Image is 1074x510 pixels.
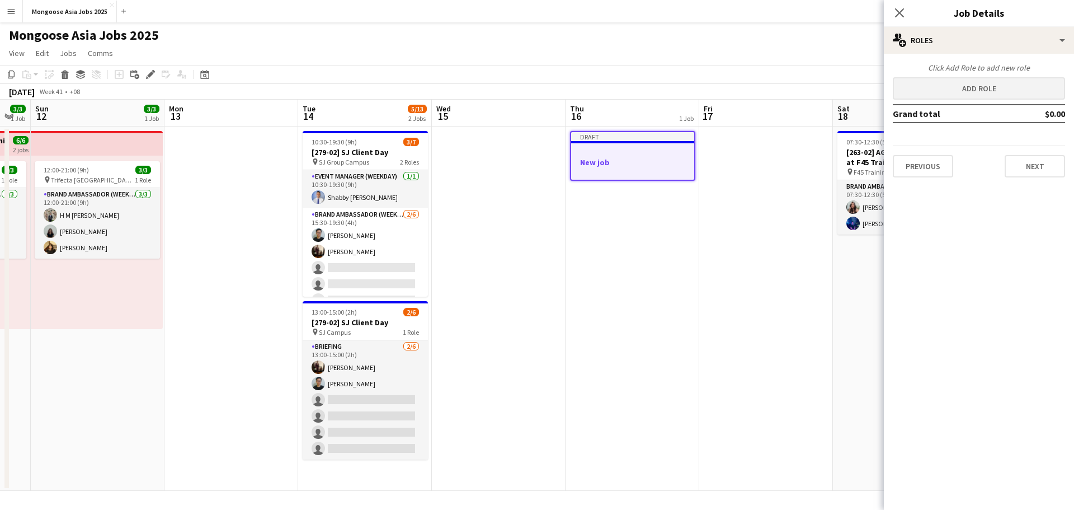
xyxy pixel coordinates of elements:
[60,48,77,58] span: Jobs
[13,144,29,154] div: 2 jobs
[4,46,29,60] a: View
[403,328,419,336] span: 1 Role
[570,104,584,114] span: Thu
[9,27,159,44] h1: Mongoose Asia Jobs 2025
[893,77,1065,100] button: Add role
[303,104,315,114] span: Tue
[884,27,1074,54] div: Roles
[144,105,159,113] span: 3/3
[169,104,183,114] span: Mon
[854,168,926,176] span: F45 Training Tanjong Rhu
[69,87,80,96] div: +08
[51,176,135,184] span: Trifecta [GEOGRAPHIC_DATA]
[44,166,89,174] span: 12:00-21:00 (9h)
[88,48,113,58] span: Comms
[10,105,26,113] span: 3/3
[303,131,428,297] app-job-card: 10:30-19:30 (9h)3/7[279-02] SJ Client Day SJ Group Campus2 RolesEvent Manager (weekday)1/110:30-1...
[135,166,151,174] span: 3/3
[400,158,419,166] span: 2 Roles
[436,104,451,114] span: Wed
[319,158,369,166] span: SJ Group Campus
[403,308,419,316] span: 2/6
[83,46,117,60] a: Comms
[301,110,315,123] span: 14
[702,110,713,123] span: 17
[35,161,160,259] app-job-card: 12:00-21:00 (9h)3/3 Trifecta [GEOGRAPHIC_DATA]1 RoleBrand Ambassador (weekend)3/312:00-21:00 (9h)...
[704,104,713,114] span: Fri
[303,208,428,327] app-card-role: Brand Ambassador (weekday)2/615:30-19:30 (4h)[PERSON_NAME][PERSON_NAME]
[837,147,963,167] h3: [263-02] AG1 Gym Activation at F45 Training Tanjong Rhu
[884,6,1074,20] h3: Job Details
[303,147,428,157] h3: [279-02] SJ Client Day
[837,180,963,235] app-card-role: Brand Ambassador (weekend)2/207:30-12:30 (5h)[PERSON_NAME][PERSON_NAME]
[55,46,81,60] a: Jobs
[303,170,428,208] app-card-role: Event Manager (weekday)1/110:30-19:30 (9h)Shabby [PERSON_NAME]
[312,308,357,316] span: 13:00-15:00 (2h)
[34,110,49,123] span: 12
[408,114,426,123] div: 2 Jobs
[13,136,29,144] span: 6/6
[408,105,427,113] span: 5/13
[303,301,428,460] app-job-card: 13:00-15:00 (2h)2/6[279-02] SJ Client Day SJ Campus1 RoleBriefing2/613:00-15:00 (2h)[PERSON_NAME]...
[35,188,160,259] app-card-role: Brand Ambassador (weekend)3/312:00-21:00 (9h)H M [PERSON_NAME][PERSON_NAME][PERSON_NAME]
[837,104,850,114] span: Sat
[31,46,53,60] a: Edit
[9,86,35,97] div: [DATE]
[893,105,1012,123] td: Grand total
[1,176,17,184] span: 1 Role
[144,114,159,123] div: 1 Job
[571,157,694,167] h3: New job
[1012,105,1065,123] td: $0.00
[36,48,49,58] span: Edit
[303,340,428,460] app-card-role: Briefing2/613:00-15:00 (2h)[PERSON_NAME][PERSON_NAME]
[570,131,695,181] app-job-card: DraftNew job
[312,138,357,146] span: 10:30-19:30 (9h)
[893,155,953,177] button: Previous
[319,328,351,336] span: SJ Campus
[2,166,17,174] span: 3/3
[303,317,428,327] h3: [279-02] SJ Client Day
[679,114,694,123] div: 1 Job
[836,110,850,123] span: 18
[9,48,25,58] span: View
[435,110,451,123] span: 15
[11,114,25,123] div: 1 Job
[571,132,694,141] div: Draft
[135,176,151,184] span: 1 Role
[37,87,65,96] span: Week 41
[167,110,183,123] span: 13
[837,131,963,235] app-job-card: 07:30-12:30 (5h)2/2[263-02] AG1 Gym Activation at F45 Training Tanjong Rhu F45 Training Tanjong R...
[893,63,1065,73] div: Click Add Role to add new role
[23,1,117,22] button: Mongoose Asia Jobs 2025
[1005,155,1065,177] button: Next
[846,138,892,146] span: 07:30-12:30 (5h)
[35,104,49,114] span: Sun
[568,110,584,123] span: 16
[403,138,419,146] span: 3/7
